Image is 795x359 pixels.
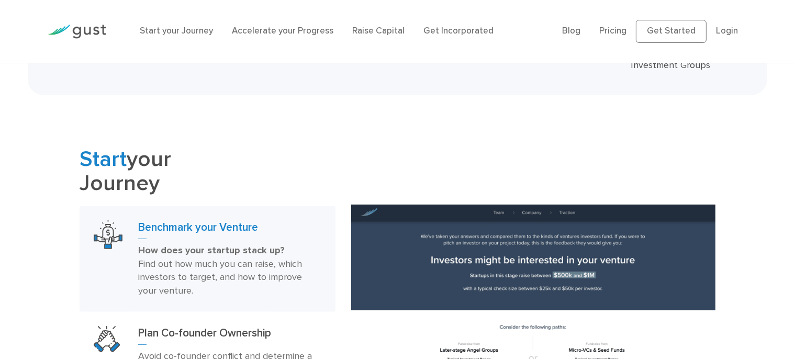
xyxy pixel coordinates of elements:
a: Get Started [636,20,707,43]
img: Plan Co Founder Ownership [94,326,120,352]
h3: Benchmark your Venture [138,220,321,239]
a: Accelerate your Progress [232,26,333,36]
img: Benchmark Your Venture [94,220,122,249]
a: Raise Capital [352,26,405,36]
a: Login [716,26,738,36]
h2: your Journey [80,148,335,196]
img: Gust Logo [48,25,106,39]
a: Pricing [599,26,626,36]
a: Start your Journey [140,26,213,36]
a: Get Incorporated [423,26,494,36]
h3: Plan Co-founder Ownership [138,326,321,345]
a: Benchmark Your VentureBenchmark your VentureHow does your startup stack up? Find out how much you... [80,206,335,312]
strong: How does your startup stack up? [138,245,285,256]
a: Blog [562,26,580,36]
span: Find out how much you can raise, which investors to target, and how to improve your venture. [138,259,302,297]
span: Start [80,146,127,172]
